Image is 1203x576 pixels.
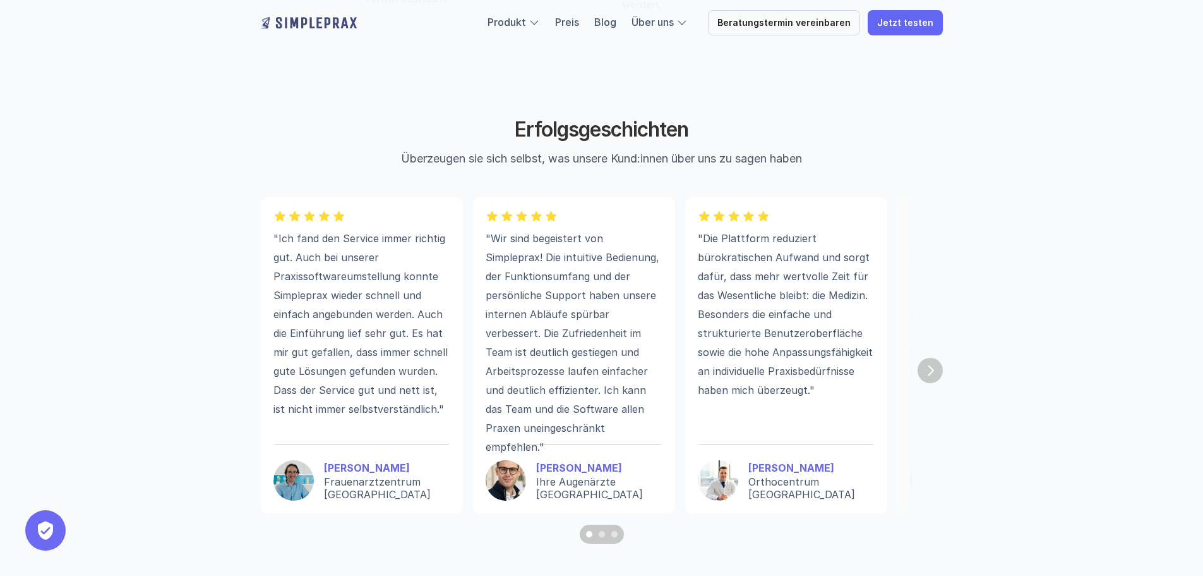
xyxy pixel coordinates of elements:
[868,10,943,35] a: Jetzt testen
[273,229,450,419] p: "Ich fand den Service immer richtig gut. Auch bei unserer Praxissoftwareumstellung konnte Simplep...
[324,462,410,474] strong: [PERSON_NAME]
[748,462,834,474] strong: [PERSON_NAME]
[717,18,851,28] p: Beratungstermin vereinbaren
[536,462,622,474] strong: [PERSON_NAME]
[261,197,463,351] li: 1 of 8
[698,460,875,501] a: [PERSON_NAME]Orthocentrum [GEOGRAPHIC_DATA]
[486,460,662,501] a: [PERSON_NAME]Ihre Augenärzte [GEOGRAPHIC_DATA]
[536,475,662,501] p: Ihre Augenärzte [GEOGRAPHIC_DATA]
[918,358,943,383] button: Next
[324,475,450,501] p: Frauenarztzentrum [GEOGRAPHIC_DATA]
[365,150,839,167] p: Überzeugen sie sich selbst, was unsere Kund:innen über uns zu sagen haben
[608,525,624,544] button: Scroll to page 3
[910,460,950,501] img: Nicolas Mandt
[631,16,674,28] a: Über uns
[580,525,596,544] button: Scroll to page 1
[486,229,662,457] p: "Wir sind begeistert von Simpleprax! Die intuitive Bedienung, der Funktionsumfang und der persönl...
[555,16,579,28] a: Preis
[365,118,839,142] h2: Erfolgsgeschichten
[594,16,616,28] a: Blog
[261,197,943,544] fieldset: Carousel pagination controls
[910,229,1087,381] p: "In unserer psychotherapeutischen Praxis hat Simpleprax nicht nur den Alltag vereinfacht, sondern...
[897,197,1099,351] li: 4 of 8
[273,460,450,501] a: [PERSON_NAME]Frauenarztzentrum [GEOGRAPHIC_DATA]
[488,16,526,28] a: Produkt
[685,197,887,351] li: 3 of 8
[473,197,675,513] li: 2 of 8
[748,475,875,501] p: Orthocentrum [GEOGRAPHIC_DATA]
[708,10,860,35] a: Beratungstermin vereinbaren
[910,460,1087,501] a: Nicolas Mandt
[698,229,875,400] p: "Die Plattform reduziert bürokratischen Aufwand und sorgt dafür, dass mehr wertvolle Zeit für das...
[877,18,933,28] p: Jetzt testen
[596,525,608,544] button: Scroll to page 2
